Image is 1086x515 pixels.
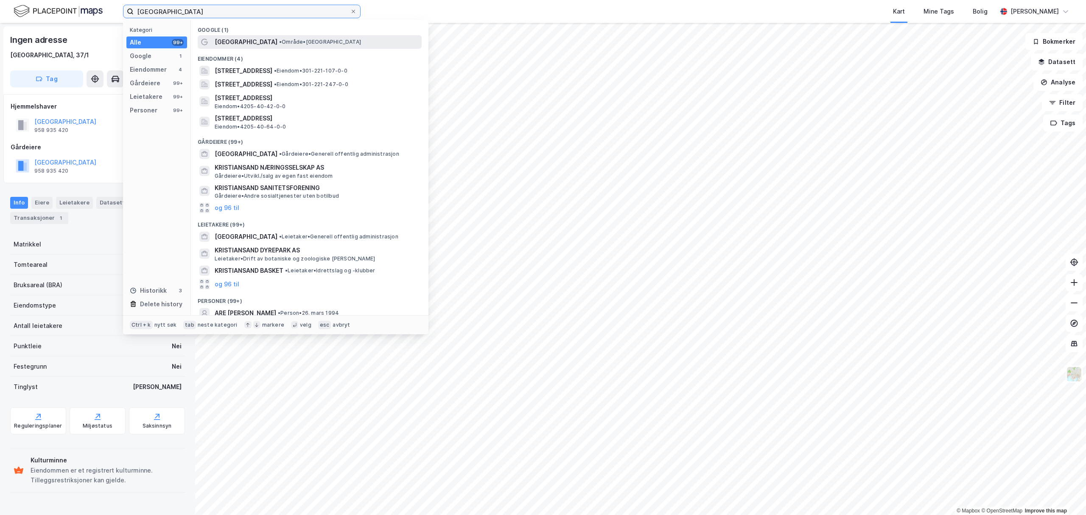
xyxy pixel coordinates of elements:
[14,361,47,372] div: Festegrunn
[177,66,184,73] div: 4
[333,322,350,328] div: avbryt
[130,321,153,329] div: Ctrl + k
[215,66,272,76] span: [STREET_ADDRESS]
[34,127,68,134] div: 958 935 420
[215,93,418,103] span: [STREET_ADDRESS]
[191,49,428,64] div: Eiendommer (4)
[215,183,418,193] span: KRISTIANSAND SANITETSFORENING
[143,423,172,429] div: Saksinnsyn
[215,308,276,318] span: ARE [PERSON_NAME]
[130,92,162,102] div: Leietakere
[172,39,184,46] div: 99+
[172,80,184,87] div: 99+
[279,151,399,157] span: Gårdeiere • Generell offentlig administrasjon
[279,151,282,157] span: •
[1025,508,1067,514] a: Improve this map
[191,215,428,230] div: Leietakere (99+)
[130,51,151,61] div: Google
[1043,115,1083,132] button: Tags
[215,266,283,276] span: KRISTIANSAND BASKET
[279,233,398,240] span: Leietaker • Generell offentlig administrasjon
[285,267,288,274] span: •
[318,321,331,329] div: esc
[177,287,184,294] div: 3
[191,20,428,35] div: Google (1)
[215,149,277,159] span: [GEOGRAPHIC_DATA]
[279,233,282,240] span: •
[215,279,239,289] button: og 96 til
[130,27,187,33] div: Kategori
[893,6,905,17] div: Kart
[11,142,185,152] div: Gårdeiere
[1025,33,1083,50] button: Bokmerker
[10,33,69,47] div: Ingen adresse
[215,103,285,110] span: Eiendom • 4205-40-42-0-0
[172,93,184,100] div: 99+
[10,197,28,209] div: Info
[285,267,375,274] span: Leietaker • Idrettslag og -klubber
[215,37,277,47] span: [GEOGRAPHIC_DATA]
[11,101,185,112] div: Hjemmelshaver
[1033,74,1083,91] button: Analyse
[973,6,988,17] div: Bolig
[274,81,277,87] span: •
[172,361,182,372] div: Nei
[133,382,182,392] div: [PERSON_NAME]
[130,285,167,296] div: Historikk
[1044,474,1086,515] div: Kontrollprogram for chat
[278,310,339,316] span: Person • 26. mars 1994
[34,168,68,174] div: 958 935 420
[215,245,418,255] span: KRISTIANSAND DYREPARK AS
[274,67,347,74] span: Eiendom • 301-221-107-0-0
[10,50,89,60] div: [GEOGRAPHIC_DATA], 37/1
[191,132,428,147] div: Gårdeiere (99+)
[14,423,62,429] div: Reguleringsplaner
[191,291,428,306] div: Personer (99+)
[31,455,182,465] div: Kulturminne
[274,67,277,74] span: •
[1042,94,1083,111] button: Filter
[14,4,103,19] img: logo.f888ab2527a4732fd821a326f86c7f29.svg
[130,105,157,115] div: Personer
[130,78,160,88] div: Gårdeiere
[215,113,418,123] span: [STREET_ADDRESS]
[215,255,375,262] span: Leietaker • Drift av botaniske og zoologiske [PERSON_NAME]
[14,382,38,392] div: Tinglyst
[130,37,141,48] div: Alle
[1066,366,1082,382] img: Z
[10,70,83,87] button: Tag
[31,197,53,209] div: Eiere
[154,322,177,328] div: nytt søk
[96,197,128,209] div: Datasett
[14,260,48,270] div: Tomteareal
[14,239,41,249] div: Matrikkel
[14,280,62,290] div: Bruksareal (BRA)
[56,197,93,209] div: Leietakere
[177,53,184,59] div: 1
[198,322,238,328] div: neste kategori
[31,465,182,486] div: Eiendommen er et registrert kulturminne. Tilleggsrestriksjoner kan gjelde.
[215,123,286,130] span: Eiendom • 4205-40-64-0-0
[215,232,277,242] span: [GEOGRAPHIC_DATA]
[130,64,167,75] div: Eiendommer
[172,107,184,114] div: 99+
[14,341,42,351] div: Punktleie
[924,6,954,17] div: Mine Tags
[215,193,339,199] span: Gårdeiere • Andre sosialtjenester uten botilbud
[172,341,182,351] div: Nei
[1044,474,1086,515] iframe: Chat Widget
[279,39,282,45] span: •
[278,310,280,316] span: •
[14,300,56,311] div: Eiendomstype
[215,203,239,213] button: og 96 til
[215,162,418,173] span: KRISTIANSAND NÆRINGSSELSKAP AS
[83,423,112,429] div: Miljøstatus
[215,173,333,179] span: Gårdeiere • Utvikl./salg av egen fast eiendom
[183,321,196,329] div: tab
[262,322,284,328] div: markere
[279,39,361,45] span: Område • [GEOGRAPHIC_DATA]
[10,212,68,224] div: Transaksjoner
[300,322,311,328] div: velg
[981,508,1022,514] a: OpenStreetMap
[274,81,348,88] span: Eiendom • 301-221-247-0-0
